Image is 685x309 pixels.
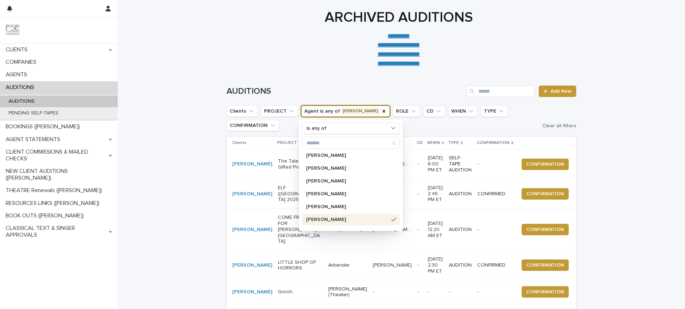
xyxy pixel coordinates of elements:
p: AUDITION [449,262,472,268]
button: CONFIRMATION [522,224,569,235]
p: [PERSON_NAME] [306,191,389,196]
p: RESOURCES LINKS ([PERSON_NAME]) [3,200,105,207]
p: COMPANIES [3,59,42,66]
button: PROJECT [261,105,298,117]
p: [PERSON_NAME] [306,217,389,222]
button: CONFIRMATION [522,188,569,200]
p: [PERSON_NAME] [306,166,389,171]
p: AUDITION [449,227,472,233]
p: [PERSON_NAME] (Theater) [328,286,367,298]
p: BOOK OUTS ([PERSON_NAME]) [3,212,90,219]
p: NEW CLIENT AUDITIONS ([PERSON_NAME]) [3,168,118,181]
button: Clients [227,105,258,117]
p: AUDITIONS [3,98,40,104]
p: [DATE] 2:30 PM ET [428,256,443,274]
tr: [PERSON_NAME] COME FROM AWAY FOR [PERSON_NAME] [GEOGRAPHIC_DATA]Kara (Theater)[PERSON_NAME] & OTH... [227,209,580,251]
p: [DATE] 12:20 AM ET [428,221,443,238]
p: - [417,161,422,167]
input: Search [467,86,534,97]
p: [PERSON_NAME] [306,179,389,184]
button: CONFIRMATION [522,259,569,271]
p: - [417,289,422,295]
p: AUDITIONS [3,84,40,91]
p: - [477,227,513,233]
p: ELF ([GEOGRAPHIC_DATA] 2025) [278,185,323,203]
p: - [417,191,422,197]
p: [PERSON_NAME] [306,204,389,209]
p: - [417,262,422,268]
button: Clear all filters [539,120,576,131]
p: BOOKINGS ([PERSON_NAME]) [3,123,86,130]
p: CD [417,139,423,147]
p: WHEN [427,139,440,147]
p: CLIENTS [3,46,33,53]
tr: [PERSON_NAME] The Tale of the Gifted Prince[PERSON_NAME]PRINCE [PERSON_NAME]PRINCE [PERSON_NAME] ... [227,149,580,179]
a: [PERSON_NAME] [232,161,272,167]
p: CONFIRMATION [477,139,509,147]
p: Clients [232,139,247,147]
button: ROLE [393,105,420,117]
p: PROJECT [277,139,297,147]
a: Add New [539,86,576,97]
p: Arbender [328,262,367,268]
span: CONFIRMATION [526,226,564,233]
p: CONFIRMED [477,191,513,197]
tr: [PERSON_NAME] ELF ([GEOGRAPHIC_DATA] 2025)ArbenderBUDDYBUDDY -[DATE] 2:45 PM ETAUDITIONCONFIRMEDC... [227,179,580,208]
p: SELF-TAPE AUDITION [449,155,472,173]
p: TYPE [448,139,459,147]
p: - [428,289,443,295]
h1: ARCHIVED AUDITIONS [224,9,574,26]
p: - [417,227,422,233]
p: is any of [306,125,326,132]
a: [PERSON_NAME] [232,191,272,197]
p: - [477,161,513,167]
button: CONFIRMATION [522,159,569,170]
p: AGENT STATEMENTS [3,136,66,143]
button: CONFIRMATION [227,120,279,131]
p: CLIENT COMMISSIONS & MAILED CHECKS [3,149,109,162]
h1: AUDITIONS [227,86,464,97]
p: [DATE] 6:00 PM ET [428,155,443,173]
p: THEATRE Renewals ([PERSON_NAME]) [3,187,108,194]
span: Add New [550,89,572,94]
p: LITTLE SHOP OF HORRORS [278,259,323,272]
img: 9JgRvJ3ETPGCJDhvPVA5 [6,23,20,37]
p: CONFIRMED [477,262,513,268]
span: Clear all filters [542,123,576,128]
p: [DATE] 2:45 PM ET [428,185,443,203]
p: Grinch [278,289,323,295]
a: [PERSON_NAME] [232,262,272,268]
span: CONFIRMATION [526,190,564,197]
p: AUDITION [449,191,472,197]
p: PENDING SELF-TAPES [3,110,64,116]
p: - [477,289,513,295]
button: Agent [301,105,390,117]
p: [PERSON_NAME] [373,261,413,268]
input: Search [302,137,400,149]
span: CONFIRMATION [526,262,564,269]
p: AGENTS [3,71,33,78]
p: - [373,288,376,295]
p: [PERSON_NAME] [306,153,389,158]
button: CD [423,105,445,117]
p: - [449,289,472,295]
tr: [PERSON_NAME] LITTLE SHOP OF HORRORSArbender[PERSON_NAME][PERSON_NAME] -[DATE] 2:30 PM ETAUDITION... [227,251,580,280]
tr: [PERSON_NAME] Grinch[PERSON_NAME] (Theater)-- ----CONFIRMATION [227,280,580,304]
a: [PERSON_NAME] [232,227,272,233]
p: CLASSICAL TEXT & SINGER APPROVALS [3,225,109,238]
button: CONFIRMATION [522,286,569,298]
p: COME FROM AWAY FOR [PERSON_NAME] [GEOGRAPHIC_DATA] [278,215,323,244]
span: CONFIRMATION [526,161,564,168]
button: WHEN [448,105,478,117]
button: TYPE [481,105,508,117]
p: The Tale of the Gifted Prince [278,158,323,170]
a: [PERSON_NAME] [232,289,272,295]
span: CONFIRMATION [526,288,564,295]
